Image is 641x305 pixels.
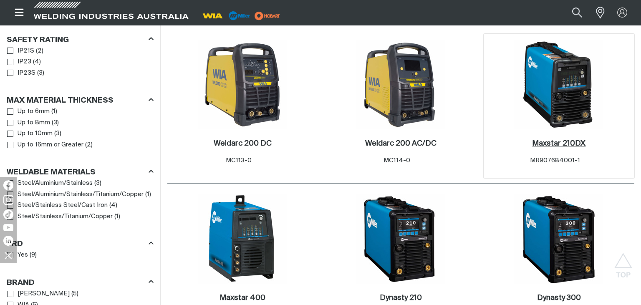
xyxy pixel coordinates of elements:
[252,13,283,19] a: miller
[18,57,31,67] span: IP23
[7,106,50,117] a: Up to 6mm
[226,157,252,164] span: MC113-0
[71,289,78,299] span: ( 5 )
[214,139,272,149] a: Weldarc 200 DC
[18,140,83,150] span: Up to 16mm or Greater
[1,248,15,262] img: hide socials
[37,68,44,78] span: ( 3 )
[220,293,265,303] a: Maxstar 400
[7,34,154,45] div: Safety Rating
[563,3,591,22] button: Search products
[7,250,28,261] a: Yes
[198,194,287,284] img: Maxstar 400
[356,40,445,129] img: Weldarc 200 AC/DC
[198,40,287,129] img: Weldarc 200 DC
[30,250,37,260] span: ( 9 )
[3,209,13,219] img: TikTok
[3,195,13,205] img: Instagram
[7,96,114,106] h3: Max Material Thickness
[7,168,96,177] h3: Weldable Materials
[18,201,108,210] span: Steel/Stainless Steel/Cast Iron
[18,250,28,260] span: Yes
[54,129,61,139] span: ( 3 )
[214,140,272,147] h2: Weldarc 200 DC
[145,190,151,199] span: ( 1 )
[7,200,108,211] a: Steel/Stainless Steel/Cast Iron
[7,56,31,68] a: IP23
[514,194,603,284] img: Dynasty 300
[7,45,153,79] ul: Safety Rating
[553,3,591,22] input: Product name or item number...
[7,95,154,106] div: Max Material Thickness
[36,46,43,56] span: ( 2 )
[7,178,153,222] ul: Weldable Materials
[356,194,445,284] img: Dynasty 210
[7,35,69,45] h3: Safety Rating
[7,238,154,250] div: VRD
[537,294,581,302] h2: Dynasty 300
[7,277,154,288] div: Brand
[7,106,153,150] ul: Max Material Thickness
[530,157,580,164] span: MR907684001-1
[3,224,13,231] img: YouTube
[18,212,113,222] span: Steel/Stainless/Titanium/Copper
[18,289,70,299] span: [PERSON_NAME]
[18,118,50,128] span: Up to 8mm
[384,157,410,164] span: MC114-0
[18,107,50,116] span: Up to 6mm
[252,10,283,22] img: miller
[18,129,53,139] span: Up to 10mm
[3,236,13,246] img: LinkedIn
[7,278,35,288] h3: Brand
[85,140,93,150] span: ( 2 )
[365,140,437,147] h2: Weldarc 200 AC/DC
[365,139,437,149] a: Weldarc 200 AC/DC
[94,179,101,188] span: ( 3 )
[18,179,93,188] span: Steel/Aluminium/Stainless
[51,107,57,116] span: ( 1 )
[109,201,117,210] span: ( 4 )
[18,46,34,56] span: IP21S
[514,40,603,129] img: Maxstar 210DX
[532,140,585,147] h2: Maxstar 210DX
[7,288,70,300] a: [PERSON_NAME]
[3,180,13,190] img: Facebook
[52,118,59,128] span: ( 3 )
[614,253,633,272] button: Scroll to top
[114,212,120,222] span: ( 1 )
[537,293,581,303] a: Dynasty 300
[7,117,50,129] a: Up to 8mm
[532,139,585,149] a: Maxstar 210DX
[7,189,144,200] a: Steel/Aluminium/Stainless/Titanium/Copper
[380,293,422,303] a: Dynasty 210
[33,57,41,67] span: ( 4 )
[380,294,422,302] h2: Dynasty 210
[7,45,34,57] a: IP21S
[7,250,153,261] ul: VRD
[7,128,53,139] a: Up to 10mm
[18,190,144,199] span: Steel/Aluminium/Stainless/Titanium/Copper
[7,139,83,151] a: Up to 16mm or Greater
[220,294,265,302] h2: Maxstar 400
[7,178,93,189] a: Steel/Aluminium/Stainless
[7,68,35,79] a: IP23S
[18,68,35,78] span: IP23S
[7,211,113,222] a: Steel/Stainless/Titanium/Copper
[7,166,154,178] div: Weldable Materials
